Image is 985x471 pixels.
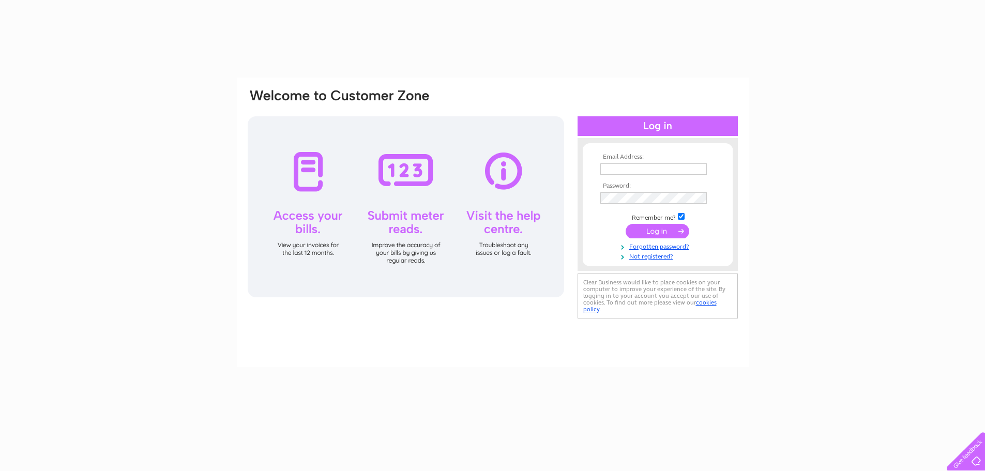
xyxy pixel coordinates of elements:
a: Not registered? [600,251,718,261]
input: Submit [626,224,689,238]
div: Clear Business would like to place cookies on your computer to improve your experience of the sit... [578,274,738,318]
th: Password: [598,183,718,190]
a: Forgotten password? [600,241,718,251]
td: Remember me? [598,211,718,222]
a: cookies policy [583,299,717,313]
th: Email Address: [598,154,718,161]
